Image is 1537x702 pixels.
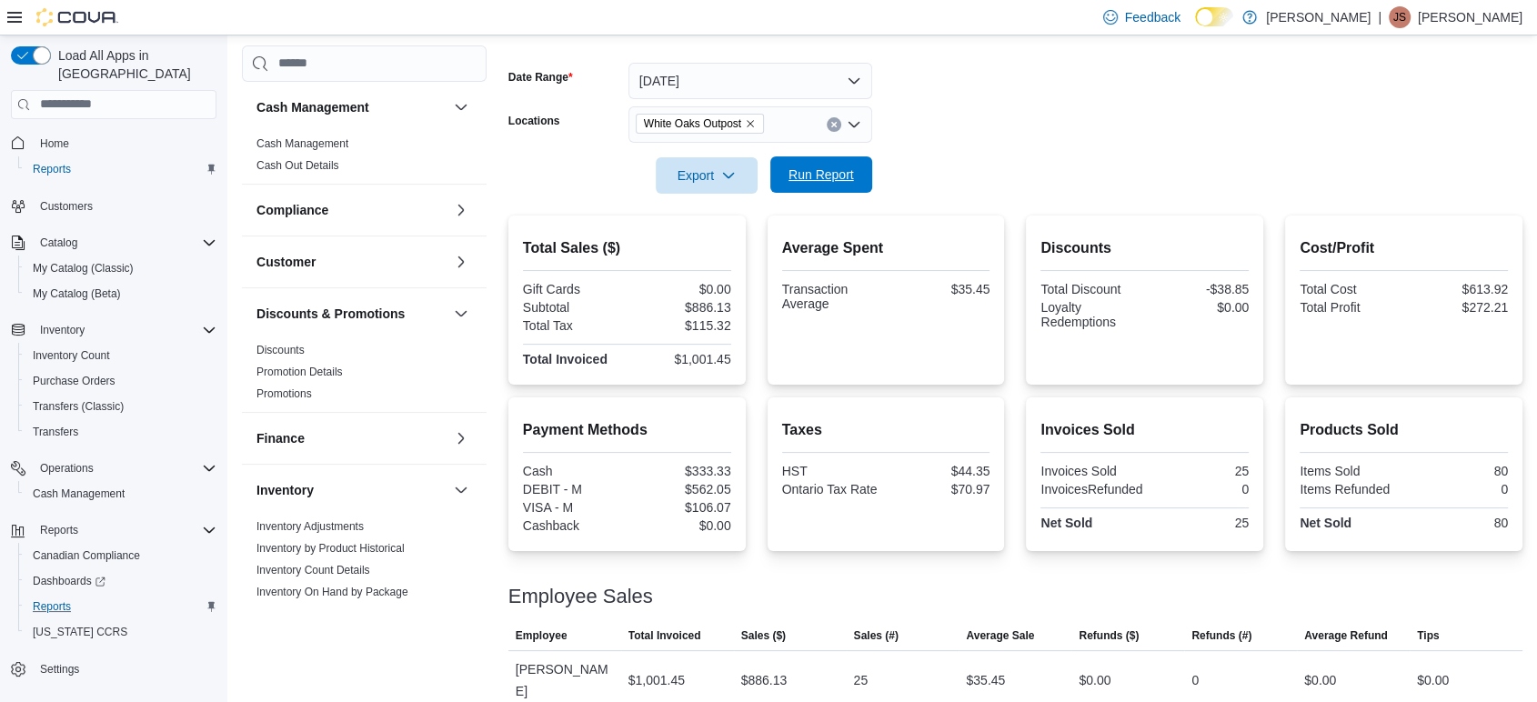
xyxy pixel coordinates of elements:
[508,586,653,607] h3: Employee Sales
[33,574,105,588] span: Dashboards
[1300,282,1400,296] div: Total Cost
[18,419,224,445] button: Transfers
[256,387,312,400] a: Promotions
[630,482,730,496] div: $562.05
[25,257,141,279] a: My Catalog (Classic)
[18,368,224,394] button: Purchase Orders
[1195,26,1196,27] span: Dark Mode
[25,596,78,617] a: Reports
[854,628,899,643] span: Sales (#)
[644,115,741,133] span: White Oaks Outpost
[25,621,135,643] a: [US_STATE] CCRS
[450,96,472,118] button: Cash Management
[25,370,123,392] a: Purchase Orders
[1304,669,1336,691] div: $0.00
[1149,464,1249,478] div: 25
[782,419,990,441] h2: Taxes
[33,162,71,176] span: Reports
[18,543,224,568] button: Canadian Compliance
[18,281,224,306] button: My Catalog (Beta)
[33,457,216,479] span: Operations
[33,232,216,254] span: Catalog
[966,628,1034,643] span: Average Sale
[40,323,85,337] span: Inventory
[256,305,447,323] button: Discounts & Promotions
[18,481,224,506] button: Cash Management
[25,396,216,417] span: Transfers (Classic)
[242,339,487,412] div: Discounts & Promotions
[18,568,224,594] a: Dashboards
[256,563,370,577] span: Inventory Count Details
[1300,300,1400,315] div: Total Profit
[25,158,216,180] span: Reports
[256,201,328,219] h3: Compliance
[256,305,405,323] h3: Discounts & Promotions
[636,114,764,134] span: White Oaks Outpost
[450,199,472,221] button: Compliance
[1040,516,1092,530] strong: Net Sold
[1300,516,1351,530] strong: Net Sold
[25,257,216,279] span: My Catalog (Classic)
[18,394,224,419] button: Transfers (Classic)
[256,607,403,621] span: Inventory On Hand by Product
[4,193,224,219] button: Customers
[40,523,78,537] span: Reports
[25,483,216,505] span: Cash Management
[25,596,216,617] span: Reports
[1040,482,1142,496] div: InvoicesRefunded
[256,542,405,555] a: Inventory by Product Historical
[256,564,370,577] a: Inventory Count Details
[630,500,730,515] div: $106.07
[1393,6,1406,28] span: JS
[18,343,224,368] button: Inventory Count
[1040,464,1140,478] div: Invoices Sold
[33,625,127,639] span: [US_STATE] CCRS
[25,545,147,567] a: Canadian Compliance
[40,136,69,151] span: Home
[1417,669,1449,691] div: $0.00
[25,570,216,592] span: Dashboards
[256,586,408,598] a: Inventory On Hand by Package
[450,427,472,449] button: Finance
[33,196,100,217] a: Customers
[25,345,117,366] a: Inventory Count
[33,548,140,563] span: Canadian Compliance
[256,137,348,150] a: Cash Management
[256,481,447,499] button: Inventory
[25,545,216,567] span: Canadian Compliance
[1304,628,1388,643] span: Average Refund
[4,517,224,543] button: Reports
[25,421,216,443] span: Transfers
[1149,300,1249,315] div: $0.00
[450,303,472,325] button: Discounts & Promotions
[966,669,1005,691] div: $35.45
[889,282,990,296] div: $35.45
[523,352,608,366] strong: Total Invoiced
[630,352,730,366] div: $1,001.45
[741,669,788,691] div: $886.13
[1408,282,1508,296] div: $613.92
[1378,6,1381,28] p: |
[1191,669,1199,691] div: 0
[450,479,472,501] button: Inventory
[450,251,472,273] button: Customer
[256,429,305,447] h3: Finance
[1408,464,1508,478] div: 80
[33,133,76,155] a: Home
[630,518,730,533] div: $0.00
[1195,7,1233,26] input: Dark Mode
[1408,482,1508,496] div: 0
[827,117,841,132] button: Clear input
[33,657,216,680] span: Settings
[256,136,348,151] span: Cash Management
[770,156,872,193] button: Run Report
[4,230,224,256] button: Catalog
[40,662,79,677] span: Settings
[523,518,623,533] div: Cashback
[25,621,216,643] span: Washington CCRS
[1408,516,1508,530] div: 80
[256,519,364,534] span: Inventory Adjustments
[782,464,882,478] div: HST
[242,133,487,184] div: Cash Management
[256,253,316,271] h3: Customer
